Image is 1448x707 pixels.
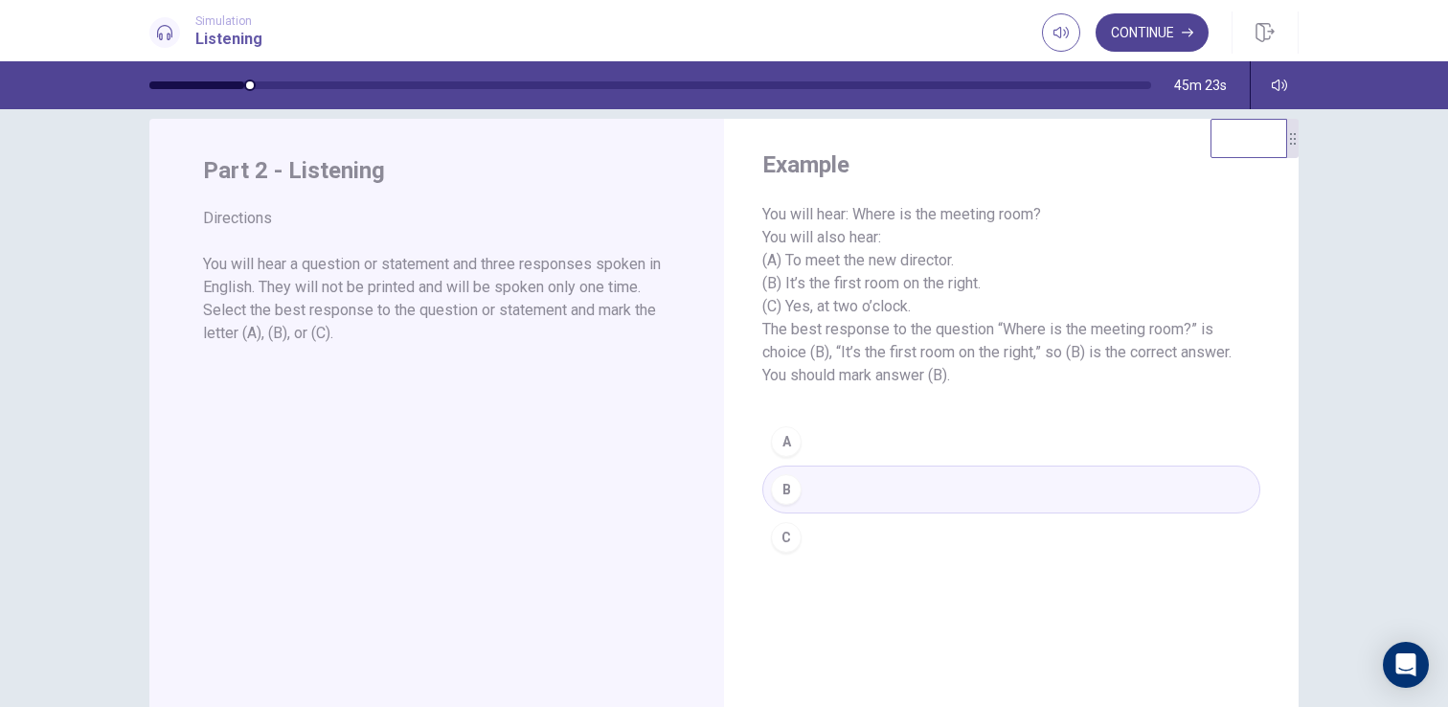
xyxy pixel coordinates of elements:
button: Continue [1096,13,1209,52]
span: Simulation [195,14,262,28]
p: You will hear a question or statement and three responses spoken in English. They will not be pri... [203,253,670,345]
span: Directions [203,207,670,230]
div: Open Intercom Messenger [1383,642,1429,688]
span: 45m 23s [1174,78,1227,93]
h4: Example [762,149,1260,180]
span: You will hear: Where is the meeting room? You will also hear: (A) To meet the new director. (B) I... [762,203,1260,387]
h1: Listening [195,28,262,51]
span: Part 2 - Listening [203,157,670,184]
